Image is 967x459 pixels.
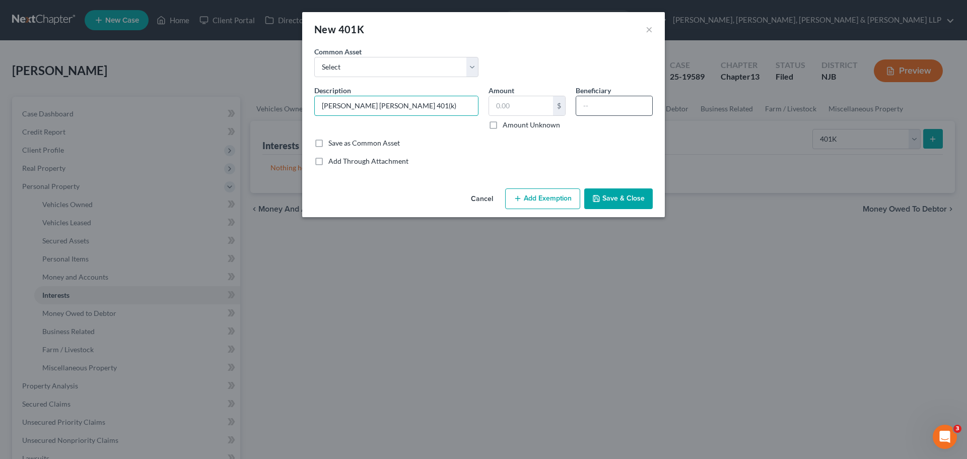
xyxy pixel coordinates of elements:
[576,96,652,115] input: --
[553,96,565,115] div: $
[314,22,364,36] div: New 401K
[463,189,501,210] button: Cancel
[505,188,580,210] button: Add Exemption
[953,425,961,433] span: 3
[328,138,400,148] label: Save as Common Asset
[314,86,351,95] span: Description
[584,188,653,210] button: Save & Close
[933,425,957,449] iframe: Intercom live chat
[646,23,653,35] button: ×
[315,96,478,115] input: Describe...
[328,156,408,166] label: Add Through Attachment
[503,120,560,130] label: Amount Unknown
[489,96,553,115] input: 0.00
[576,85,611,96] label: Beneficiary
[314,46,362,57] label: Common Asset
[489,85,514,96] label: Amount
